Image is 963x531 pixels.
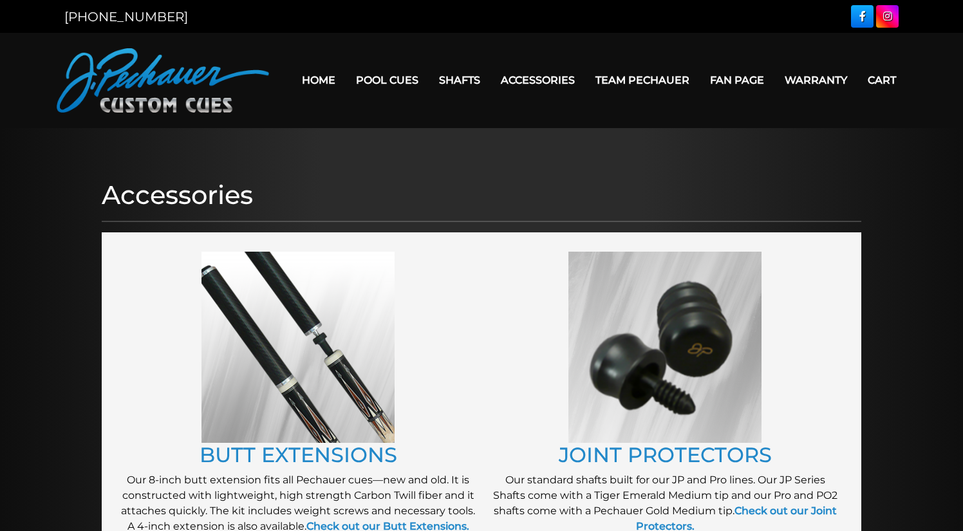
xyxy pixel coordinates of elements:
a: Fan Page [700,64,774,97]
a: [PHONE_NUMBER] [64,9,188,24]
a: Cart [857,64,906,97]
a: Shafts [429,64,491,97]
a: BUTT EXTENSIONS [200,442,397,467]
a: Accessories [491,64,585,97]
a: Warranty [774,64,857,97]
h1: Accessories [102,180,861,210]
a: Home [292,64,346,97]
img: Pechauer Custom Cues [57,48,269,113]
a: Team Pechauer [585,64,700,97]
a: JOINT PROTECTORS [559,442,772,467]
a: Pool Cues [346,64,429,97]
